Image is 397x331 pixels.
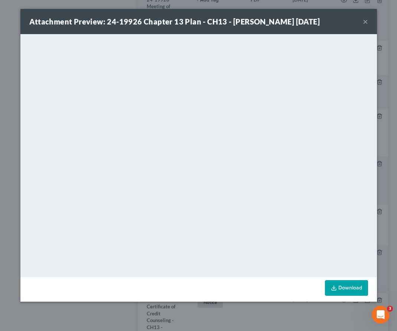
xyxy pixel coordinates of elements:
strong: Attachment Preview: 24-19926 Chapter 13 Plan - CH13 - [PERSON_NAME] [DATE] [29,17,320,26]
a: Download [325,280,368,296]
iframe: Intercom live chat [372,306,390,324]
span: 3 [387,306,393,312]
button: × [363,17,368,26]
iframe: <object ng-attr-data='[URL][DOMAIN_NAME]' type='application/pdf' width='100%' height='650px'></ob... [20,34,377,275]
